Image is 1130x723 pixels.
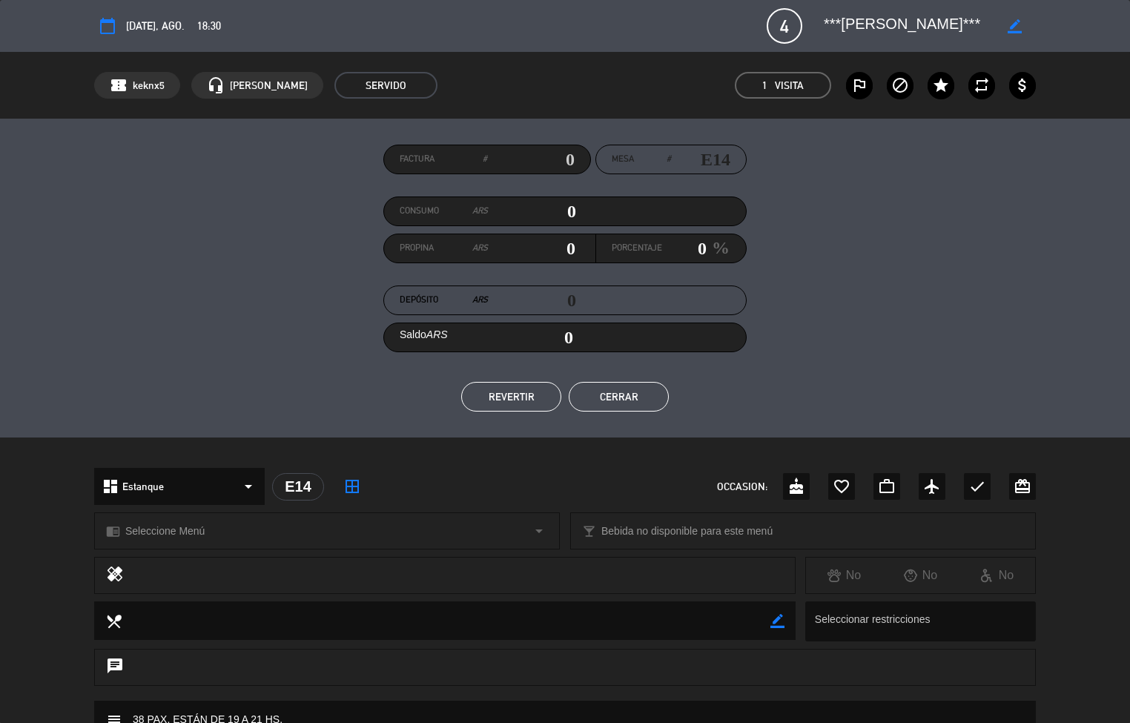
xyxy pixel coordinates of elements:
input: 0 [487,148,575,171]
span: keknx5 [133,77,165,94]
i: work_outline [878,478,896,495]
em: ARS [472,241,488,256]
i: border_color [770,614,784,628]
i: dashboard [102,478,119,495]
i: outlined_flag [850,76,868,94]
div: No [882,566,959,585]
i: check [968,478,986,495]
input: 0 [488,237,576,260]
label: Saldo [400,326,448,343]
em: Visita [775,77,804,94]
div: No [806,566,882,585]
button: Cerrar [569,382,669,412]
label: Propina [400,241,488,256]
i: card_giftcard [1014,478,1031,495]
span: Mesa [612,152,634,167]
span: 1 [762,77,767,94]
i: block [891,76,909,94]
em: % [707,234,730,263]
input: number [671,148,730,171]
i: chrome_reader_mode [106,524,120,538]
em: # [483,152,487,167]
span: Bebida no disponible para este menú [601,523,773,540]
div: E14 [272,473,324,501]
label: Depósito [400,293,488,308]
em: # [667,152,671,167]
span: [PERSON_NAME] [230,77,308,94]
i: local_dining [105,613,122,629]
em: ARS [472,293,488,308]
input: 0 [488,200,576,222]
input: 0 [662,237,707,260]
i: headset_mic [207,76,225,94]
i: star [932,76,950,94]
i: border_all [343,478,361,495]
i: border_color [1008,19,1022,33]
i: arrow_drop_down [530,522,548,540]
i: calendar_today [99,17,116,35]
span: Estanque [122,478,164,495]
i: favorite_border [833,478,850,495]
label: Consumo [400,204,488,219]
label: Factura [400,152,487,167]
em: ARS [426,329,448,340]
div: No [959,566,1035,585]
i: local_bar [582,524,596,538]
i: arrow_drop_down [239,478,257,495]
span: SERVIDO [334,72,437,99]
i: repeat [973,76,991,94]
button: REVERTIR [461,382,561,412]
i: airplanemode_active [923,478,941,495]
span: OCCASION: [717,478,767,495]
i: attach_money [1014,76,1031,94]
span: Seleccione Menú [125,523,205,540]
i: cake [787,478,805,495]
i: healing [106,565,124,586]
label: Porcentaje [612,241,662,256]
span: confirmation_number [110,76,128,94]
span: [DATE], ago. [126,17,185,35]
span: 18:30 [197,17,221,35]
span: 4 [767,8,802,44]
button: calendar_today [94,13,121,39]
em: ARS [472,204,488,219]
i: chat [106,657,124,678]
